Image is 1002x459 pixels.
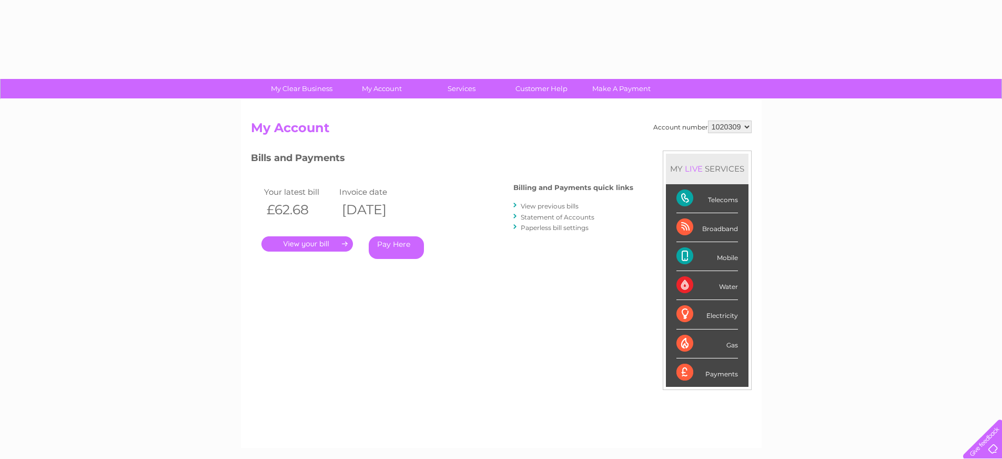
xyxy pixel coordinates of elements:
div: LIVE [683,164,705,174]
div: Water [676,271,738,300]
a: . [261,236,353,252]
td: Invoice date [337,185,412,199]
th: £62.68 [261,199,337,221]
a: My Account [338,79,425,98]
div: Account number [653,121,752,133]
div: Broadband [676,213,738,242]
a: Pay Here [369,236,424,259]
div: Electricity [676,300,738,329]
div: MY SERVICES [666,154,748,184]
a: View previous bills [521,202,579,210]
a: Make A Payment [578,79,665,98]
h3: Bills and Payments [251,151,633,169]
div: Gas [676,330,738,358]
div: Mobile [676,242,738,271]
a: Paperless bill settings [521,224,589,232]
td: Your latest bill [261,185,337,199]
h2: My Account [251,121,752,141]
div: Payments [676,358,738,387]
h4: Billing and Payments quick links [513,184,633,192]
a: Statement of Accounts [521,213,594,221]
div: Telecoms [676,184,738,213]
a: My Clear Business [258,79,345,98]
a: Services [418,79,505,98]
a: Customer Help [498,79,585,98]
th: [DATE] [337,199,412,221]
